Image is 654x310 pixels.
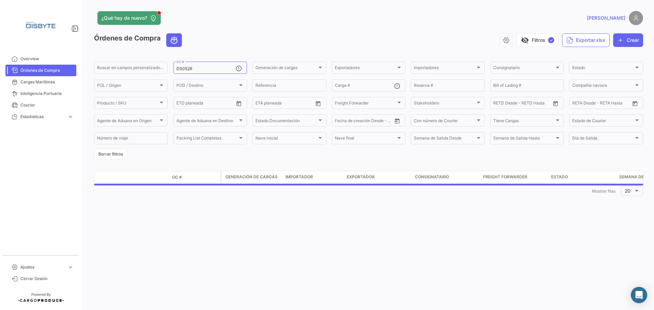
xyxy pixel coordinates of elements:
[510,102,538,107] input: Hasta
[108,175,125,180] datatable-header-cell: Modo de Transporte
[347,174,375,180] span: Exportador
[493,119,555,124] span: Tiene Cargas
[548,171,617,183] datatable-header-cell: Estado
[20,276,74,282] span: Cerrar Sesión
[631,287,647,303] div: Abrir Intercom Messenger
[630,98,640,109] button: Open calendar
[392,116,402,126] button: Open calendar
[67,264,74,270] span: expand_more
[97,102,158,107] span: Producto / SKU
[97,11,161,25] button: ¿Qué hay de nuevo?
[625,188,630,194] span: 20
[550,98,561,109] button: Open calendar
[221,171,283,183] datatable-header-cell: Generación de cargas
[255,137,317,142] span: Nave inicial
[414,102,475,107] span: Stakeholders
[516,33,559,47] button: visibility_offFiltros✓
[125,175,169,180] datatable-header-cell: Estado Doc.
[167,34,182,47] button: Ocean
[97,119,158,124] span: Agente de Aduana en Origen
[20,264,65,270] span: Ajustes
[169,172,220,183] datatable-header-cell: OC #
[176,102,189,107] input: Desde
[589,102,617,107] input: Hasta
[225,174,278,180] span: Generación de cargas
[234,98,244,109] button: Open calendar
[335,102,396,107] span: Freight Forwarder
[283,171,344,183] datatable-header-cell: Importador
[551,174,568,180] span: Estado
[335,137,396,142] span: Nave final
[20,67,74,74] span: Órdenes de Compra
[572,119,634,124] span: Estado de Courier
[20,102,74,108] span: Courier
[415,174,449,180] span: Consignatario
[335,66,396,71] span: Exportadores
[255,102,268,107] input: Desde
[572,66,634,71] span: Estado
[344,171,412,183] datatable-header-cell: Exportador
[97,84,158,89] span: POL / Origen
[94,33,184,47] h3: Órdenes de Compra
[572,84,634,89] span: Compañía naviera
[67,114,74,120] span: expand_more
[414,119,475,124] span: Con número de Courier
[483,174,527,180] span: Freight Forwarder
[412,171,480,183] datatable-header-cell: Consignatario
[94,149,127,160] button: Borrar filtros
[548,37,554,43] span: ✓
[255,119,317,124] span: Estado Documentación
[493,66,555,71] span: Consignatario
[5,76,76,88] a: Cargas Marítimas
[572,137,634,142] span: Día de Salida
[255,66,317,71] span: Generación de cargas
[285,174,313,180] span: Importador
[414,66,475,71] span: Importadores
[20,91,74,97] span: Inteligencia Portuaria
[629,11,643,25] img: placeholder-user.png
[272,102,300,107] input: Hasta
[172,174,182,180] span: OC #
[193,102,221,107] input: Hasta
[5,99,76,111] a: Courier
[5,65,76,76] a: Órdenes de Compra
[176,84,238,89] span: POD / Destino
[335,119,347,124] input: Desde
[587,15,625,21] span: [PERSON_NAME]
[521,36,529,44] span: visibility_off
[24,8,58,42] img: Logo+disbyte.jpeg
[176,119,238,124] span: Agente de Aduana en Destino
[5,53,76,65] a: Overview
[20,56,74,62] span: Overview
[562,33,610,47] button: Exportar.xlsx
[493,102,505,107] input: Desde
[414,137,475,142] span: Semana de Salida Desde
[572,102,585,107] input: Desde
[20,114,65,120] span: Estadísticas
[613,33,643,47] button: Crear
[102,15,147,21] span: ¿Qué hay de nuevo?
[493,137,555,142] span: Semana de Salida Hasta
[352,119,379,124] input: Hasta
[592,189,616,194] span: Mostrar filas
[176,137,238,142] span: Packing List Completas
[20,79,74,85] span: Cargas Marítimas
[5,88,76,99] a: Inteligencia Portuaria
[313,98,323,109] button: Open calendar
[480,171,548,183] datatable-header-cell: Freight Forwarder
